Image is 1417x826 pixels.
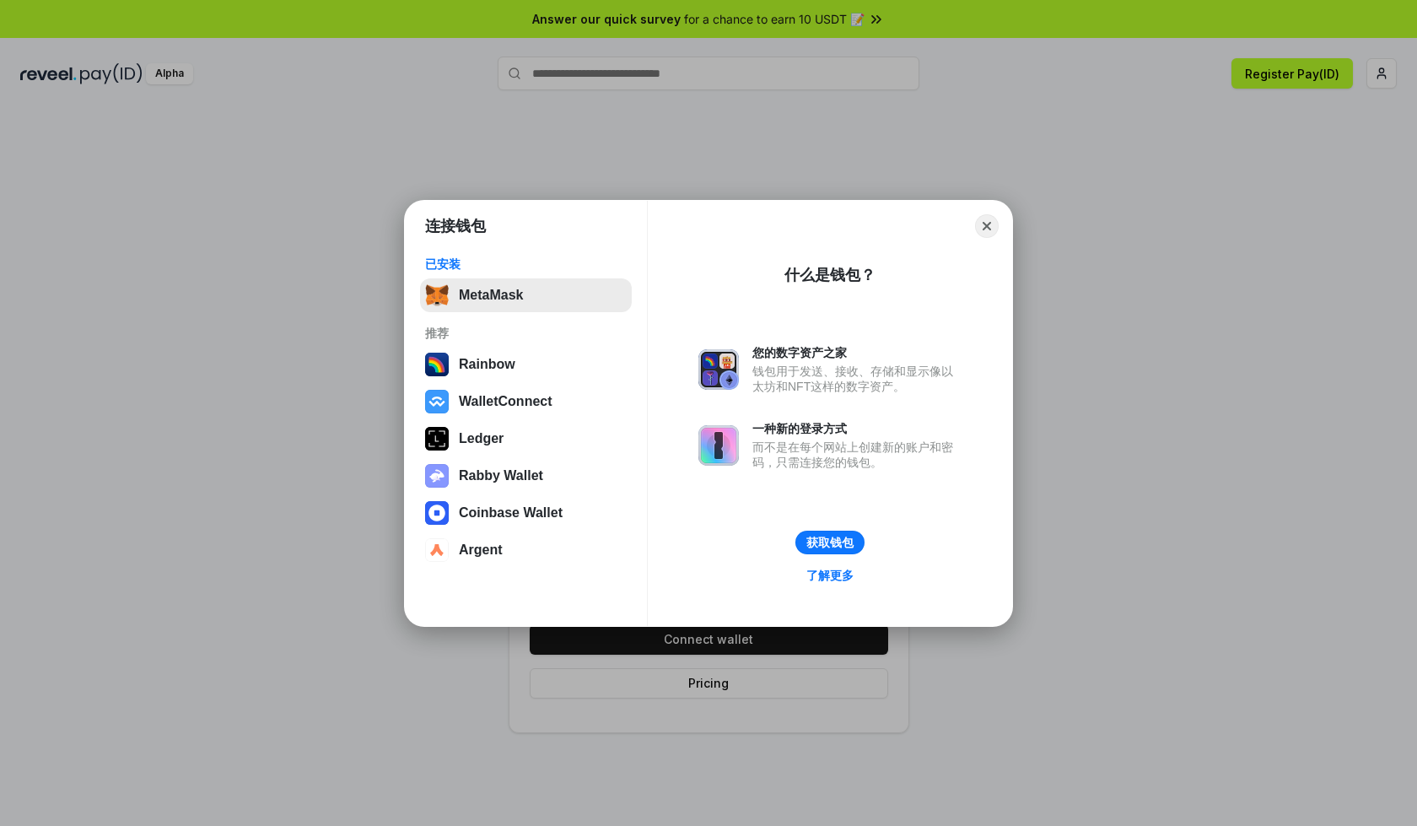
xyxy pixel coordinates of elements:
[459,431,504,446] div: Ledger
[425,326,627,341] div: 推荐
[425,353,449,376] img: svg+xml,%3Csvg%20width%3D%22120%22%20height%3D%22120%22%20viewBox%3D%220%200%20120%20120%22%20fil...
[698,425,739,466] img: svg+xml,%3Csvg%20xmlns%3D%22http%3A%2F%2Fwww.w3.org%2F2000%2Fsvg%22%20fill%3D%22none%22%20viewBox...
[459,288,523,303] div: MetaMask
[420,533,632,567] button: Argent
[975,214,999,238] button: Close
[806,568,854,583] div: 了解更多
[425,283,449,307] img: svg+xml,%3Csvg%20fill%3D%22none%22%20height%3D%2233%22%20viewBox%3D%220%200%2035%2033%22%20width%...
[698,349,739,390] img: svg+xml,%3Csvg%20xmlns%3D%22http%3A%2F%2Fwww.w3.org%2F2000%2Fsvg%22%20fill%3D%22none%22%20viewBox...
[784,265,876,285] div: 什么是钱包？
[795,531,865,554] button: 获取钱包
[420,422,632,456] button: Ledger
[806,535,854,550] div: 获取钱包
[425,427,449,451] img: svg+xml,%3Csvg%20xmlns%3D%22http%3A%2F%2Fwww.w3.org%2F2000%2Fsvg%22%20width%3D%2228%22%20height%3...
[459,543,503,558] div: Argent
[425,538,449,562] img: svg+xml,%3Csvg%20width%3D%2228%22%20height%3D%2228%22%20viewBox%3D%220%200%2028%2028%22%20fill%3D...
[752,345,962,360] div: 您的数字资产之家
[425,501,449,525] img: svg+xml,%3Csvg%20width%3D%2228%22%20height%3D%2228%22%20viewBox%3D%220%200%2028%2028%22%20fill%3D...
[459,505,563,521] div: Coinbase Wallet
[752,440,962,470] div: 而不是在每个网站上创建新的账户和密码，只需连接您的钱包。
[752,421,962,436] div: 一种新的登录方式
[425,216,486,236] h1: 连接钱包
[459,468,543,483] div: Rabby Wallet
[425,464,449,488] img: svg+xml,%3Csvg%20xmlns%3D%22http%3A%2F%2Fwww.w3.org%2F2000%2Fsvg%22%20fill%3D%22none%22%20viewBox...
[752,364,962,394] div: 钱包用于发送、接收、存储和显示像以太坊和NFT这样的数字资产。
[425,256,627,272] div: 已安装
[420,459,632,493] button: Rabby Wallet
[420,496,632,530] button: Coinbase Wallet
[796,564,864,586] a: 了解更多
[459,357,515,372] div: Rainbow
[425,390,449,413] img: svg+xml,%3Csvg%20width%3D%2228%22%20height%3D%2228%22%20viewBox%3D%220%200%2028%2028%22%20fill%3D...
[459,394,552,409] div: WalletConnect
[420,385,632,418] button: WalletConnect
[420,348,632,381] button: Rainbow
[420,278,632,312] button: MetaMask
